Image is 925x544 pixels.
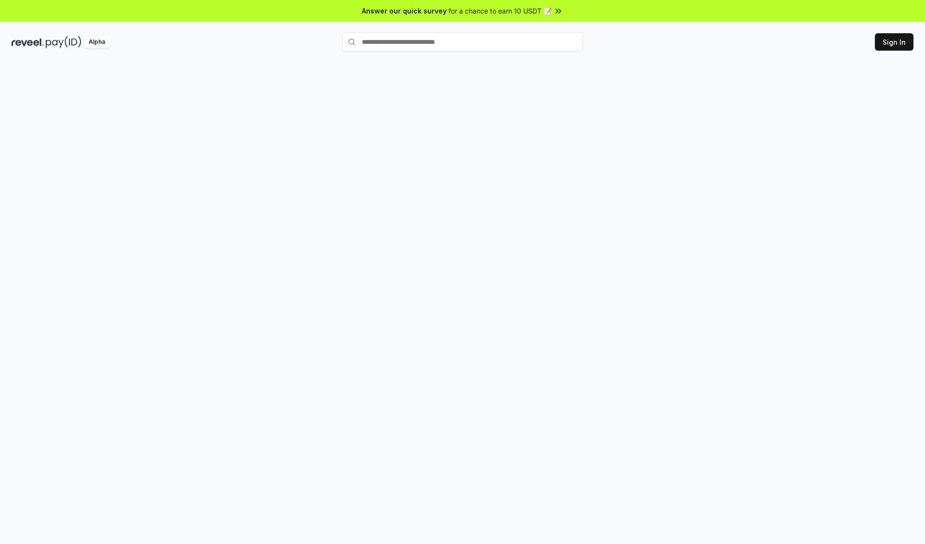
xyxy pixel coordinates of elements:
img: pay_id [46,36,81,48]
button: Sign In [875,33,913,51]
span: Answer our quick survey [362,6,447,16]
div: Alpha [83,36,110,48]
img: reveel_dark [12,36,44,48]
span: for a chance to earn 10 USDT 📝 [449,6,552,16]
